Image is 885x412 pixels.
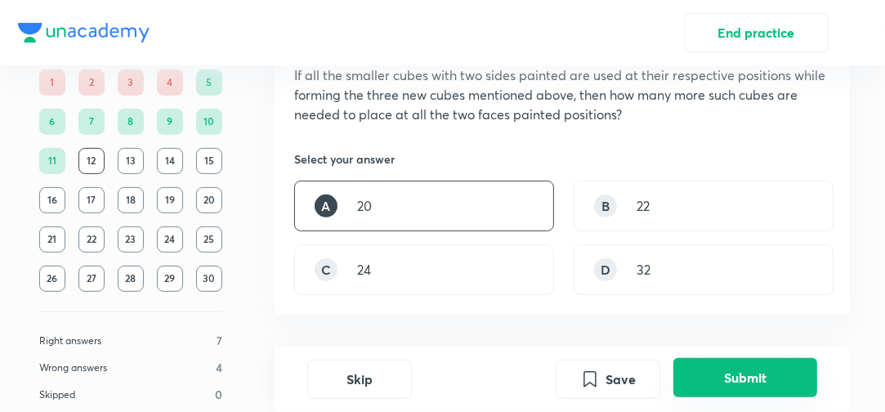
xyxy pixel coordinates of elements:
div: 14 [157,148,183,174]
div: 23 [118,226,144,253]
div: A [315,195,337,217]
div: 26 [39,266,65,292]
div: 24 [157,226,183,253]
div: C [315,258,337,281]
div: 7 [78,109,105,135]
p: 4 [216,359,222,376]
div: 3 [118,69,144,96]
div: 1 [39,69,65,96]
p: Skipped [39,387,75,402]
p: Right answers [39,334,101,348]
p: 20 [357,196,372,216]
div: 19 [157,187,183,213]
div: 25 [196,226,222,253]
p: 0 [215,386,222,403]
div: 2 [78,69,105,96]
div: 12 [78,148,105,174]
div: 30 [196,266,222,292]
div: 27 [78,266,105,292]
div: B [594,195,617,217]
button: Skip [307,360,412,399]
div: 17 [78,187,105,213]
div: 9 [157,109,183,135]
button: Save [556,360,660,399]
p: If all the smaller cubes with two sides painted are used at their respective positions while form... [294,65,830,124]
div: 8 [118,109,144,135]
div: 4 [157,69,183,96]
p: 22 [637,196,650,216]
div: D [594,258,617,281]
div: 20 [196,187,222,213]
div: 11 [39,148,65,174]
div: 21 [39,226,65,253]
div: 5 [196,69,222,96]
div: 29 [157,266,183,292]
div: 10 [196,109,222,135]
div: 13 [118,148,144,174]
p: Wrong answers [39,360,107,375]
p: 24 [357,260,371,280]
img: Company Logo [18,23,150,43]
div: 15 [196,148,222,174]
div: 28 [118,266,144,292]
button: End practice [685,13,829,52]
p: 32 [637,260,650,280]
div: 6 [39,109,65,135]
div: 22 [78,226,105,253]
p: 7 [217,332,222,349]
button: Submit [673,358,817,397]
div: 16 [39,187,65,213]
h5: Select your answer [294,150,395,168]
div: 18 [118,187,144,213]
